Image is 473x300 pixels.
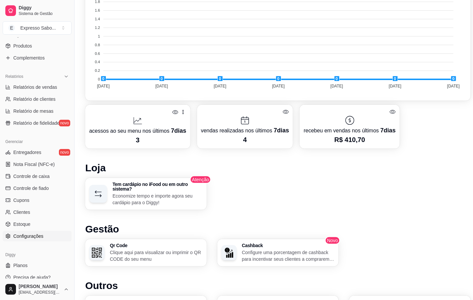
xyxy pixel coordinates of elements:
a: DiggySistema de Gestão [3,3,72,19]
button: CashbackCashbackConfigure uma porcentagem de cashback para incentivar seus clientes a comprarem e... [217,239,339,266]
p: Clique aqui para visualizar ou imprimir o QR CODE do seu menu [110,249,203,262]
p: recebeu em vendas nos últimos [304,126,395,135]
div: Expresso Sabo ... [20,25,56,31]
span: [PERSON_NAME] [19,284,61,290]
span: E [8,25,15,31]
a: Relatórios de vendas [3,82,72,92]
p: Economize tempo e importe agora seu cardápio para o Diggy! [113,193,203,206]
tspan: 0 [98,77,100,81]
tspan: [DATE] [331,84,343,88]
p: vendas realizadas nos últimos [201,126,289,135]
tspan: [DATE] [97,84,110,88]
a: Precisa de ajuda? [3,272,72,283]
span: Sistema de Gestão [19,11,69,16]
span: Entregadores [13,149,41,156]
span: 7 dias [274,127,289,134]
tspan: 0.2 [95,69,100,73]
p: Configure uma porcentagem de cashback para incentivar seus clientes a comprarem em sua loja [242,249,335,262]
tspan: 1.4 [95,17,100,21]
a: Nota Fiscal (NFC-e) [3,159,72,170]
span: 7 dias [380,127,396,134]
tspan: [DATE] [214,84,226,88]
h3: Cashback [242,243,335,248]
span: Relatório de fidelidade [13,120,60,126]
a: Estoque [3,219,72,229]
span: 7 dias [171,127,186,134]
div: Diggy [3,249,72,260]
p: R$ 410,70 [304,135,395,144]
tspan: 1.2 [95,26,100,30]
img: Cashback [224,248,234,258]
h3: Qr Code [110,243,203,248]
span: Complementos [13,55,45,61]
a: Relatório de mesas [3,106,72,116]
button: [PERSON_NAME][EMAIL_ADDRESS][DOMAIN_NAME] [3,281,72,297]
p: 3 [89,135,186,145]
a: Complementos [3,53,72,63]
a: Planos [3,260,72,271]
h1: Outros [85,280,471,292]
span: [EMAIL_ADDRESS][DOMAIN_NAME] [19,290,61,295]
span: Atenção [190,176,211,184]
a: Entregadoresnovo [3,147,72,158]
span: Relatório de clientes [13,96,56,102]
span: Precisa de ajuda? [13,274,51,281]
span: Relatórios de vendas [13,84,57,90]
button: Select a team [3,21,72,35]
a: Configurações [3,231,72,241]
tspan: 0.8 [95,43,100,47]
button: Tem cardápio no iFood ou em outro sistema?Economize tempo e importe agora seu cardápio para o Diggy! [85,178,207,210]
span: Diggy [19,5,69,11]
p: 4 [201,135,289,144]
tspan: 1.6 [95,8,100,12]
span: Nota Fiscal (NFC-e) [13,161,55,168]
a: Controle de fiado [3,183,72,194]
a: Relatório de clientes [3,94,72,104]
span: Configurações [13,233,43,239]
a: Controle de caixa [3,171,72,182]
span: Estoque [13,221,30,227]
tspan: [DATE] [447,84,460,88]
tspan: [DATE] [389,84,401,88]
a: Produtos [3,41,72,51]
tspan: 1 [98,34,100,38]
span: Cupons [13,197,29,204]
img: Qr Code [92,248,102,258]
span: Clientes [13,209,30,216]
span: Planos [13,262,28,269]
tspan: [DATE] [272,84,285,88]
span: Novo [325,236,340,244]
h3: Tem cardápio no iFood ou em outro sistema? [113,182,203,191]
h1: Loja [85,162,471,174]
a: Relatório de fidelidadenovo [3,118,72,128]
h1: Gestão [85,223,471,235]
tspan: 0.6 [95,52,100,56]
button: Qr CodeQr CodeClique aqui para visualizar ou imprimir o QR CODE do seu menu [85,239,207,266]
div: Gerenciar [3,136,72,147]
span: Produtos [13,43,32,49]
a: Clientes [3,207,72,218]
p: acessos ao seu menu nos últimos [89,126,186,135]
span: Controle de caixa [13,173,50,180]
span: Relatório de mesas [13,108,54,114]
a: Cupons [3,195,72,206]
tspan: 0.4 [95,60,100,64]
tspan: [DATE] [155,84,168,88]
span: Relatórios [5,74,23,79]
span: Controle de fiado [13,185,49,192]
